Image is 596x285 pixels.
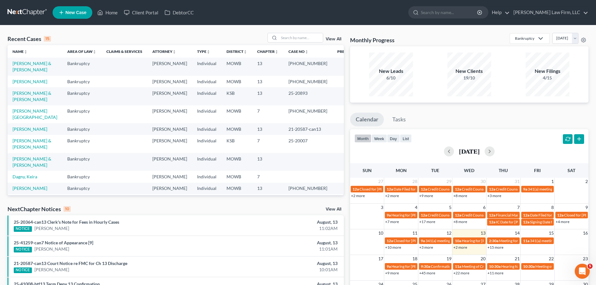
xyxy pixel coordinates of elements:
span: 11a [523,238,529,243]
a: +11 more [487,271,503,275]
span: Confirmation hearing for [PERSON_NAME] [431,264,502,269]
a: [PERSON_NAME] [34,225,69,232]
td: Bankruptcy [62,153,101,171]
i: unfold_more [206,50,210,54]
a: Districtunfold_more [227,49,247,54]
button: list [400,134,412,143]
td: MOWB [222,76,252,87]
a: Dagny, Keira [13,174,37,179]
a: +10 more [385,245,401,250]
span: 3 [380,204,384,211]
span: Wed [464,168,474,173]
td: [PERSON_NAME] [147,183,192,194]
span: Tue [431,168,439,173]
div: August, 13 [234,219,338,225]
td: [PERSON_NAME] [147,105,192,123]
td: 13 [252,194,283,206]
td: [PERSON_NAME] [147,87,192,105]
a: +9 more [385,271,399,275]
td: Bankruptcy [62,105,101,123]
span: 12a [353,187,359,191]
span: 29 [446,178,452,185]
td: Bankruptcy [62,76,101,87]
span: Date Filed for [PERSON_NAME] [530,213,582,217]
a: [PERSON_NAME] & [PERSON_NAME] [13,138,51,150]
a: [PERSON_NAME] [13,126,47,132]
span: 4 [414,204,418,211]
a: [PERSON_NAME] [34,246,69,252]
div: NOTICE [14,247,32,252]
i: unfold_more [24,50,28,54]
td: Bankruptcy [62,171,101,182]
a: Tasks [387,113,411,126]
span: New Case [65,10,86,15]
div: 11:02AM [234,225,338,232]
td: 13 [252,58,283,75]
td: Individual [192,76,222,87]
td: 13 [252,123,283,135]
span: Hearing for [PERSON_NAME] [391,213,440,217]
span: Credit Counseling for [PERSON_NAME] [462,187,527,191]
a: Nameunfold_more [13,49,28,54]
td: Bankruptcy [62,123,101,135]
div: NOTICE [14,226,32,232]
td: 13 [252,153,283,171]
div: 11:01AM [234,246,338,252]
td: MOWB [222,58,252,75]
span: 14 [514,229,520,237]
a: +4 more [556,219,569,224]
div: 10:01AM [234,267,338,273]
span: Hearing for [PERSON_NAME] [462,238,511,243]
th: Claims & Services [101,45,147,58]
a: 25-41259-can7 Notice of Appearance [9] [14,240,93,245]
a: [PERSON_NAME] [34,267,69,273]
td: MOWB [222,105,252,123]
td: [PHONE_NUMBER] [283,58,332,75]
span: Date Filed for [GEOGRAPHIC_DATA][PERSON_NAME] & [PERSON_NAME] [394,187,517,191]
a: +3 more [487,193,501,198]
a: Attorneyunfold_more [152,49,176,54]
td: 21-20587-can13 [283,123,332,135]
td: [PHONE_NUMBER] [283,183,332,194]
div: 15 [44,36,51,42]
span: 9a [387,213,391,217]
span: 2:30a [489,238,498,243]
a: [PERSON_NAME][GEOGRAPHIC_DATA] [13,108,57,120]
span: 17 [378,255,384,262]
span: 12a [557,213,563,217]
td: [PERSON_NAME] [147,58,192,75]
span: Meeting of Creditors for [PERSON_NAME] [462,264,531,269]
i: unfold_more [305,50,308,54]
td: 25-20893 [283,87,332,105]
a: Area of Lawunfold_more [67,49,96,54]
span: Credit Counseling for [PERSON_NAME] [462,213,527,217]
div: August, 13 [234,240,338,246]
span: 10 [378,229,384,237]
div: August, 13 [234,260,338,267]
input: Search by name... [421,7,478,18]
i: unfold_more [172,50,176,54]
span: Hearing for [PERSON_NAME] [391,264,440,269]
span: 12a [489,187,495,191]
td: [PHONE_NUMBER] [283,105,332,123]
i: unfold_more [93,50,96,54]
td: [PERSON_NAME] [147,123,192,135]
td: Individual [192,123,222,135]
span: IC Date for [PERSON_NAME] [496,220,544,224]
td: Individual [192,194,222,206]
button: day [387,134,400,143]
div: New Clients [447,68,491,75]
span: 9a [387,264,391,269]
a: [PERSON_NAME] [13,79,47,84]
span: 6 [482,204,486,211]
i: unfold_more [243,50,247,54]
td: Individual [192,135,222,153]
a: +8 more [453,193,467,198]
a: +22 more [453,271,469,275]
span: Meeting for [PERSON_NAME] [499,238,548,243]
a: +15 more [487,245,503,250]
a: View All [326,37,341,41]
td: 7 [252,105,283,123]
td: MOWB [222,194,252,206]
span: Credit Counseling for [PERSON_NAME] [428,187,493,191]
